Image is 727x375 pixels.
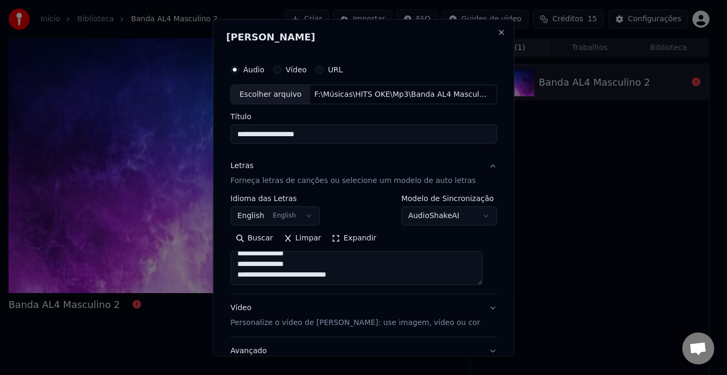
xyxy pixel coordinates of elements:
h2: [PERSON_NAME] [226,32,501,41]
button: Avançado [230,337,497,365]
label: Modelo de Sincronização [401,195,497,202]
label: Áudio [243,65,265,73]
button: LetrasForneça letras de canções ou selecione um modelo de auto letras [230,152,497,195]
div: LetrasForneça letras de canções ou selecione um modelo de auto letras [230,195,497,294]
div: Letras [230,161,253,171]
button: VídeoPersonalize o vídeo de [PERSON_NAME]: use imagem, vídeo ou cor [230,294,497,337]
label: Idioma das Letras [230,195,320,202]
div: Vídeo [230,303,480,328]
p: Personalize o vídeo de [PERSON_NAME]: use imagem, vídeo ou cor [230,318,480,328]
label: Vídeo [285,65,307,73]
div: Escolher arquivo [231,85,310,104]
label: URL [328,65,343,73]
p: Forneça letras de canções ou selecione um modelo de auto letras [230,176,476,186]
button: Expandir [326,230,382,247]
button: Limpar [278,230,326,247]
button: Buscar [230,230,278,247]
label: Título [230,113,497,120]
div: F:\Músicas\HITS OKE\Mp3\Banda AL4 Masculino 2.mp3 [310,89,491,99]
